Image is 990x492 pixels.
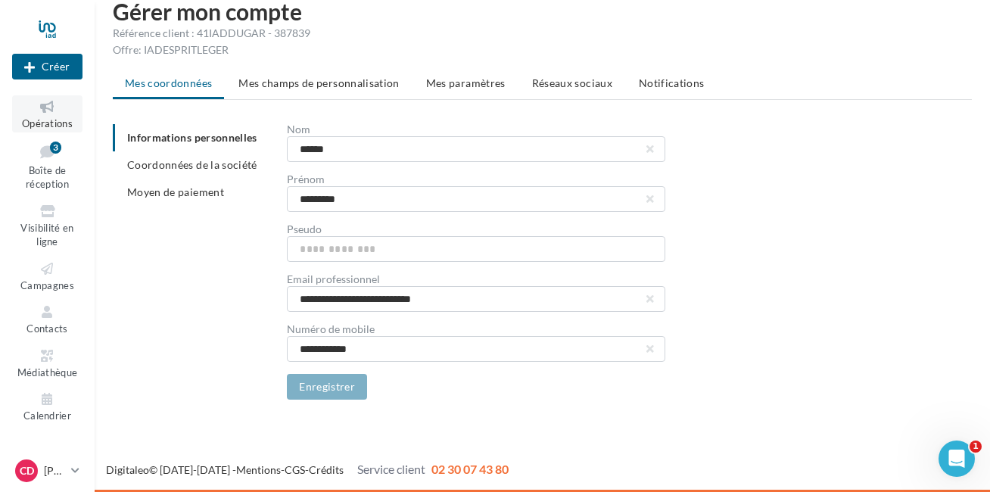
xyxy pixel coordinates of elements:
[24,39,36,51] img: website_grey.svg
[113,26,972,41] div: Référence client : 41IADDUGAR - 387839
[20,279,74,291] span: Campagnes
[12,257,82,294] a: Campagnes
[106,463,509,476] span: © [DATE]-[DATE] - - -
[287,374,367,400] button: Enregistrer
[113,42,972,58] div: Offre: IADESPRITLEGER
[127,185,224,198] span: Moyen de paiement
[20,463,34,478] span: CD
[50,142,61,154] div: 3
[287,274,665,285] div: Email professionnel
[63,88,75,100] img: tab_domain_overview_orange.svg
[39,39,171,51] div: Domaine: [DOMAIN_NAME]
[287,174,665,185] div: Prénom
[42,24,74,36] div: v 4.0.25
[357,462,425,476] span: Service client
[127,158,257,171] span: Coordonnées de la société
[24,24,36,36] img: logo_orange.svg
[287,124,665,135] div: Nom
[12,54,82,79] div: Nouvelle campagne
[44,463,65,478] p: [PERSON_NAME]
[79,89,117,99] div: Domaine
[26,322,68,335] span: Contacts
[12,139,82,194] a: Boîte de réception3
[17,366,78,378] span: Médiathèque
[20,222,73,248] span: Visibilité en ligne
[26,164,69,191] span: Boîte de réception
[309,463,344,476] a: Crédits
[12,388,82,425] a: Calendrier
[12,300,82,338] a: Contacts
[22,117,73,129] span: Opérations
[236,463,281,476] a: Mentions
[12,456,82,485] a: CD [PERSON_NAME]
[174,88,186,100] img: tab_keywords_by_traffic_grey.svg
[238,76,400,89] span: Mes champs de personnalisation
[970,441,982,453] span: 1
[191,89,229,99] div: Mots-clés
[939,441,975,477] iframe: Intercom live chat
[639,76,705,89] span: Notifications
[287,224,665,235] div: Pseudo
[12,344,82,381] a: Médiathèque
[12,200,82,251] a: Visibilité en ligne
[12,54,82,79] button: Créer
[106,463,149,476] a: Digitaleo
[12,95,82,132] a: Opérations
[426,76,506,89] span: Mes paramètres
[287,324,665,335] div: Numéro de mobile
[285,463,305,476] a: CGS
[23,409,71,422] span: Calendrier
[532,76,612,89] span: Réseaux sociaux
[431,462,509,476] span: 02 30 07 43 80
